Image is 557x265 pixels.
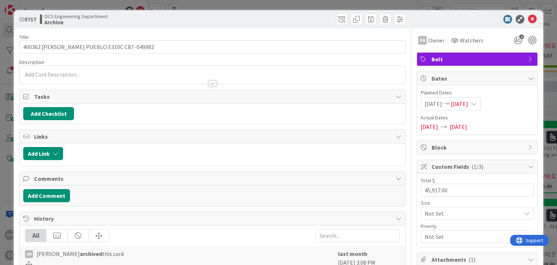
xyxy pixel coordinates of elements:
[23,189,70,202] button: Add Comment
[421,200,534,205] div: Size
[23,147,63,160] button: Add Link
[432,143,524,152] span: Block
[44,13,108,19] span: OCS Engineering Department
[34,132,392,141] span: Links
[37,249,124,258] span: [PERSON_NAME] this card
[338,250,367,257] b: last month
[519,34,524,39] span: 1
[471,163,483,170] span: ( 1/3 )
[19,59,44,65] span: Description
[15,1,33,10] span: Support
[80,250,102,257] b: archived
[432,74,524,83] span: Dates
[428,36,445,45] span: Owner
[421,114,534,122] span: Actual Dates
[19,34,29,40] label: Title
[25,16,36,23] b: 5717
[25,229,46,242] div: All
[23,107,74,120] button: Add Checklist
[469,256,475,263] span: ( 1 )
[421,177,435,184] label: Total $
[34,174,392,183] span: Comments
[432,162,524,171] span: Custom Fields
[421,122,438,131] span: [DATE]
[34,214,392,223] span: History
[421,89,534,97] span: Planned Dates
[432,55,524,64] span: Belt
[19,40,405,53] input: type card name here...
[19,15,36,24] span: ID
[460,36,483,45] span: Watchers
[450,122,467,131] span: [DATE]
[451,99,468,108] span: [DATE]
[425,99,442,108] span: [DATE]
[418,36,427,45] div: DH
[432,255,524,264] span: Attachments
[315,229,400,242] input: Search...
[425,208,517,219] span: Not Set
[34,92,392,101] span: Tasks
[421,224,534,229] div: Priority
[25,250,33,258] div: uh
[44,19,108,25] b: Archive
[425,232,517,242] span: Not Set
